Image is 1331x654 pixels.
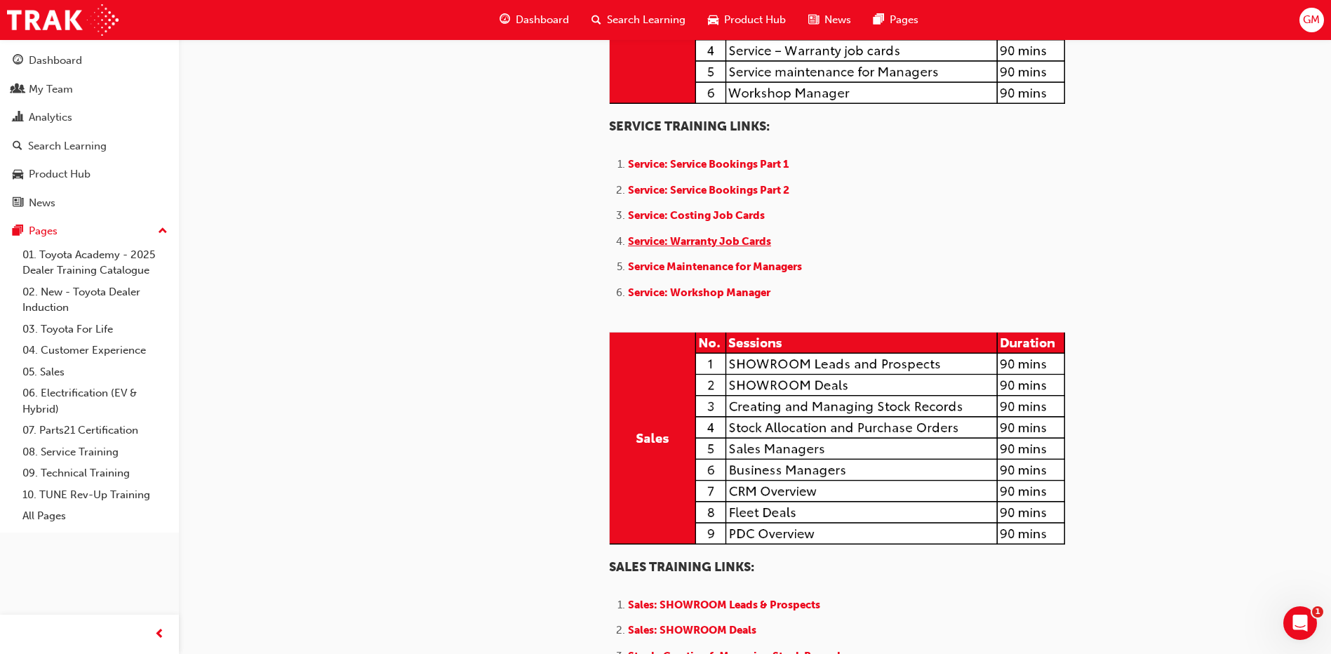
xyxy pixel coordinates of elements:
span: 1 [1312,606,1323,618]
a: Service: Workshop Manager [628,286,770,299]
span: guage-icon [500,11,510,29]
span: Pages [890,12,918,28]
a: Service: Service Bookings Part 1 [628,158,789,171]
iframe: Intercom live chat [1283,606,1317,640]
span: pages-icon [874,11,884,29]
span: news-icon [13,197,23,210]
a: 09. Technical Training [17,462,173,484]
button: Pages [6,218,173,244]
a: 03. Toyota For Life [17,319,173,340]
div: Pages [29,223,58,239]
span: Search Learning [607,12,685,28]
span: Sales: SHOWROOM Deals [628,624,756,636]
span: Dashboard [516,12,569,28]
a: pages-iconPages [862,6,930,34]
a: 07. Parts21 Certification [17,420,173,441]
a: Analytics [6,105,173,131]
div: Analytics [29,109,72,126]
a: Product Hub [6,161,173,187]
span: Product Hub [724,12,786,28]
a: 02. New - Toyota Dealer Induction [17,281,173,319]
span: News [824,12,851,28]
img: Trak [7,4,119,36]
a: Service: Service Bookings Part 2 [628,184,789,196]
span: car-icon [708,11,718,29]
a: My Team [6,76,173,102]
span: prev-icon [154,626,165,643]
a: 01. Toyota Academy - 2025 Dealer Training Catalogue [17,244,173,281]
div: Product Hub [29,166,91,182]
div: My Team [29,81,73,98]
a: Dashboard [6,48,173,74]
a: guage-iconDashboard [488,6,580,34]
button: GM [1299,8,1324,32]
span: up-icon [158,222,168,241]
span: GM [1303,12,1320,28]
a: Sales: SHOWROOM Deals [628,624,759,636]
div: Dashboard [29,53,82,69]
span: chart-icon [13,112,23,124]
div: News [29,195,55,211]
a: All Pages [17,505,173,527]
a: Search Learning [6,133,173,159]
a: Service: Costing Job Cards [628,209,765,222]
a: 10. TUNE Rev-Up Training [17,484,173,506]
a: search-iconSearch Learning [580,6,697,34]
a: News [6,190,173,216]
span: SALES TRAINING LINKS: [609,559,754,575]
a: news-iconNews [797,6,862,34]
span: car-icon [13,168,23,181]
a: 06. Electrification (EV & Hybrid) [17,382,173,420]
a: Service: Warranty Job Cards [628,235,771,248]
a: 05. Sales [17,361,173,383]
span: guage-icon [13,55,23,67]
a: 04. Customer Experience [17,340,173,361]
a: 08. Service Training [17,441,173,463]
span: people-icon [13,84,23,96]
span: SERVICE TRAINING LINKS: [609,119,770,134]
button: DashboardMy TeamAnalyticsSearch LearningProduct HubNews [6,45,173,218]
span: search-icon [591,11,601,29]
div: Search Learning [28,138,107,154]
a: car-iconProduct Hub [697,6,797,34]
span: news-icon [808,11,819,29]
a: Sales: SHOWROOM Leads & Prospects [628,599,820,611]
span: search-icon [13,140,22,153]
a: Service Maintenance for Managers [628,260,802,273]
span: pages-icon [13,225,23,238]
